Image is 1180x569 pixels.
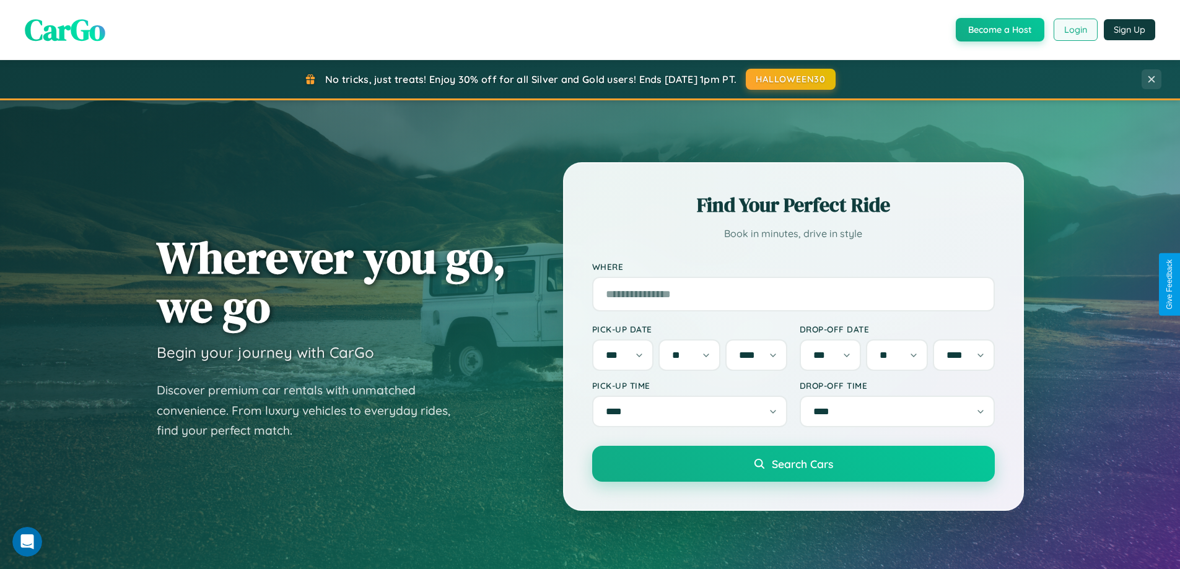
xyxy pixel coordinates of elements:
[157,233,506,331] h1: Wherever you go, we go
[800,380,995,391] label: Drop-off Time
[1104,19,1155,40] button: Sign Up
[157,343,374,362] h3: Begin your journey with CarGo
[772,457,833,471] span: Search Cars
[1054,19,1098,41] button: Login
[12,527,42,557] iframe: Intercom live chat
[592,380,787,391] label: Pick-up Time
[592,261,995,272] label: Where
[1165,259,1174,310] div: Give Feedback
[325,73,736,85] span: No tricks, just treats! Enjoy 30% off for all Silver and Gold users! Ends [DATE] 1pm PT.
[592,191,995,219] h2: Find Your Perfect Ride
[592,324,787,334] label: Pick-up Date
[592,225,995,243] p: Book in minutes, drive in style
[956,18,1044,41] button: Become a Host
[800,324,995,334] label: Drop-off Date
[25,9,105,50] span: CarGo
[592,446,995,482] button: Search Cars
[157,380,466,441] p: Discover premium car rentals with unmatched convenience. From luxury vehicles to everyday rides, ...
[746,69,836,90] button: HALLOWEEN30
